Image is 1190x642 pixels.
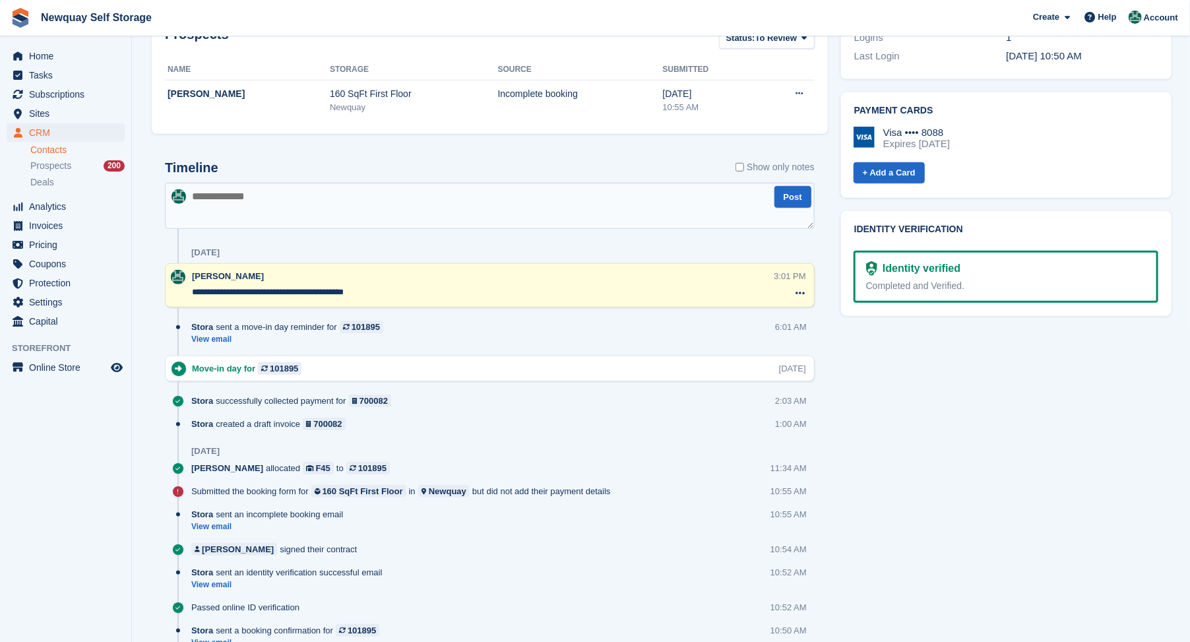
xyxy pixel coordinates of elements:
span: Deals [30,176,54,189]
img: JON [171,270,185,284]
div: 101895 [358,462,387,474]
span: Prospects [30,160,71,172]
div: 10:55 AM [770,508,807,521]
div: sent a booking confirmation for [191,624,386,637]
a: 101895 [258,362,301,375]
span: Capital [29,312,108,331]
a: 101895 [340,321,383,333]
input: Show only notes [736,160,744,174]
label: Show only notes [736,160,815,174]
span: Home [29,47,108,65]
div: [PERSON_NAME] [202,543,274,556]
div: sent an incomplete booking email [191,508,350,521]
span: Coupons [29,255,108,273]
span: Stora [191,566,213,579]
div: [DATE] [191,446,220,457]
a: F45 [303,462,334,474]
div: 101895 [352,321,380,333]
th: Storage [330,59,498,80]
a: Newquay [418,485,470,498]
a: menu [7,85,125,104]
span: Pricing [29,236,108,254]
a: Deals [30,176,125,189]
span: Storefront [12,342,131,355]
span: Protection [29,274,108,292]
div: 11:34 AM [770,462,807,474]
a: 700082 [303,418,346,430]
div: Logins [854,30,1007,46]
h2: Identity verification [854,224,1158,235]
div: 10:50 AM [770,624,807,637]
div: allocated to [191,462,396,474]
a: menu [7,293,125,311]
a: Contacts [30,144,125,156]
a: menu [7,123,125,142]
div: 10:55 AM [663,101,758,114]
a: 700082 [349,395,392,407]
div: Expires [DATE] [883,138,950,150]
a: menu [7,274,125,292]
div: 101895 [270,362,298,375]
div: [DATE] [779,362,806,375]
div: 160 SqFt First Floor [323,485,403,498]
a: [PERSON_NAME] [191,543,277,556]
span: [PERSON_NAME] [192,271,264,281]
div: Incomplete booking [498,87,663,101]
div: sent a move-in day reminder for [191,321,390,333]
a: menu [7,236,125,254]
span: Account [1144,11,1178,24]
div: signed their contract [191,543,363,556]
img: stora-icon-8386f47178a22dfd0bd8f6a31ec36ba5ce8667c1dd55bd0f319d3a0aa187defe.svg [11,8,30,28]
a: Prospects 200 [30,159,125,173]
div: Move-in day for [192,362,308,375]
div: [DATE] [663,87,758,101]
span: Stora [191,321,213,333]
a: menu [7,358,125,377]
div: 160 SqFt First Floor [330,87,498,101]
a: menu [7,104,125,123]
button: Status: To Review [719,27,815,49]
a: menu [7,197,125,216]
div: 1:00 AM [775,418,807,430]
a: menu [7,312,125,331]
div: Passed online ID verification [191,601,306,614]
div: Visa •••• 8088 [883,127,950,139]
div: Submitted the booking form for in but did not add their payment details [191,485,617,498]
a: 101895 [336,624,379,637]
img: Visa Logo [854,127,875,148]
a: View email [191,334,390,345]
span: Invoices [29,216,108,235]
th: Submitted [663,59,758,80]
button: Post [774,186,811,208]
h2: Timeline [165,160,218,176]
img: Identity Verification Ready [866,261,877,276]
span: Stora [191,508,213,521]
div: successfully collected payment for [191,395,398,407]
div: Newquay [330,101,498,114]
div: 2:03 AM [775,395,807,407]
time: 2025-08-16 09:50:50 UTC [1006,50,1082,61]
div: F45 [316,462,330,474]
div: 10:52 AM [770,601,807,614]
span: [PERSON_NAME] [191,462,263,474]
div: 10:52 AM [770,566,807,579]
span: Sites [29,104,108,123]
span: Stora [191,418,213,430]
div: Last Login [854,49,1007,64]
span: Stora [191,624,213,637]
a: menu [7,216,125,235]
h2: Payment cards [854,106,1158,116]
div: 101895 [348,624,376,637]
div: sent an identity verification successful email [191,566,389,579]
div: Completed and Verified. [866,279,1146,293]
a: 160 SqFt First Floor [311,485,406,498]
span: Subscriptions [29,85,108,104]
a: menu [7,47,125,65]
div: 700082 [313,418,342,430]
div: 1 [1006,30,1158,46]
th: Source [498,59,663,80]
img: JON [172,189,186,204]
div: Identity verified [877,261,960,276]
span: Stora [191,395,213,407]
a: View email [191,579,389,591]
